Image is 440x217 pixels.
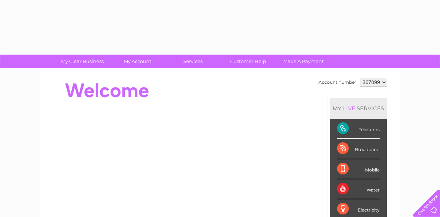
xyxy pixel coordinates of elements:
[341,105,357,112] div: LIVE
[317,76,358,88] td: Account number
[337,179,380,199] div: Water
[337,159,380,179] div: Mobile
[108,55,168,68] a: My Account
[273,55,333,68] a: Make A Payment
[52,55,112,68] a: My Clear Business
[330,98,387,119] div: MY SERVICES
[337,119,380,139] div: Telecoms
[218,55,278,68] a: Customer Help
[337,139,380,159] div: Broadband
[163,55,223,68] a: Services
